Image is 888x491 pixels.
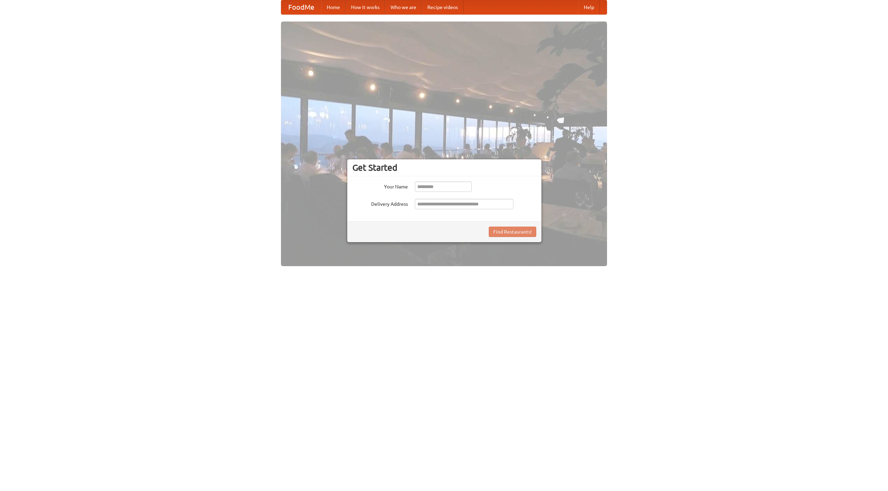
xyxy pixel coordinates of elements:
label: Delivery Address [352,199,408,208]
button: Find Restaurants! [489,227,536,237]
a: Recipe videos [422,0,463,14]
a: Help [578,0,600,14]
a: FoodMe [281,0,321,14]
a: Who we are [385,0,422,14]
h3: Get Started [352,162,536,173]
a: Home [321,0,345,14]
a: How it works [345,0,385,14]
label: Your Name [352,181,408,190]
